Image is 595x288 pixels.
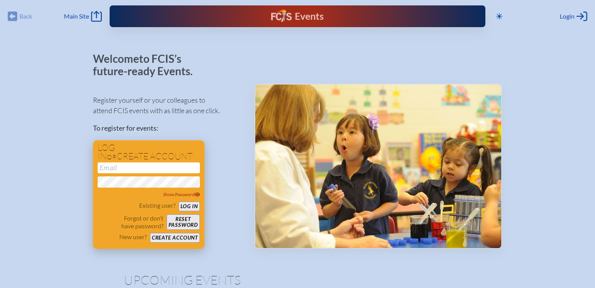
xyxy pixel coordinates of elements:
span: Login [560,12,574,20]
button: Resetpassword [167,214,200,230]
p: Register yourself or your colleagues to attend FCIS events with as little as one click. [93,95,242,116]
p: Existing user? [139,202,175,209]
img: Events [255,85,501,248]
button: Log in [179,202,200,211]
span: Main Site [64,12,89,20]
p: New user? [119,233,147,241]
button: Create account [150,233,200,243]
div: FCIS Events — Future ready [216,9,379,23]
a: Main Site [64,11,102,22]
h1: Log in create account [98,143,200,161]
p: To register for events: [93,123,242,133]
span: or [107,153,117,161]
h1: Upcoming Events [124,274,471,286]
span: Show Password [163,191,200,197]
p: Forgot or don’t have password? [98,214,163,230]
input: Email [98,162,200,173]
p: Welcome to FCIS’s future-ready Events. [93,53,201,77]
